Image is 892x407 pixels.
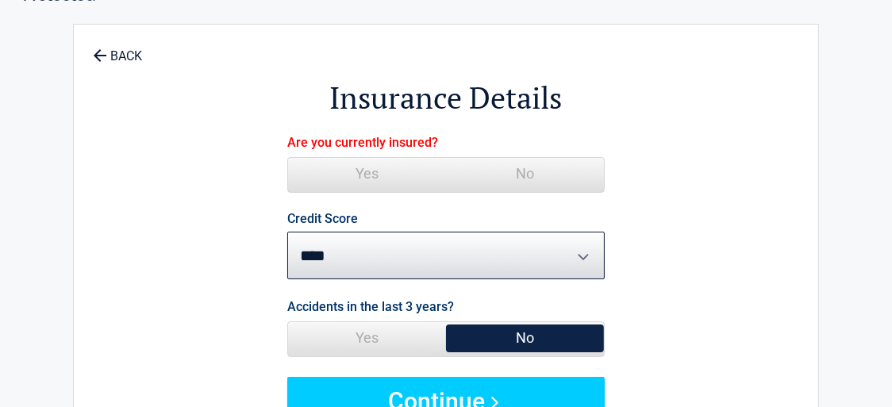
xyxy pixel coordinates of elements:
[288,322,446,354] span: Yes
[446,322,604,354] span: No
[446,158,604,190] span: No
[287,213,358,225] label: Credit Score
[90,35,145,63] a: BACK
[288,158,446,190] span: Yes
[161,78,731,118] h2: Insurance Details
[287,132,438,153] label: Are you currently insured?
[287,296,454,317] label: Accidents in the last 3 years?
